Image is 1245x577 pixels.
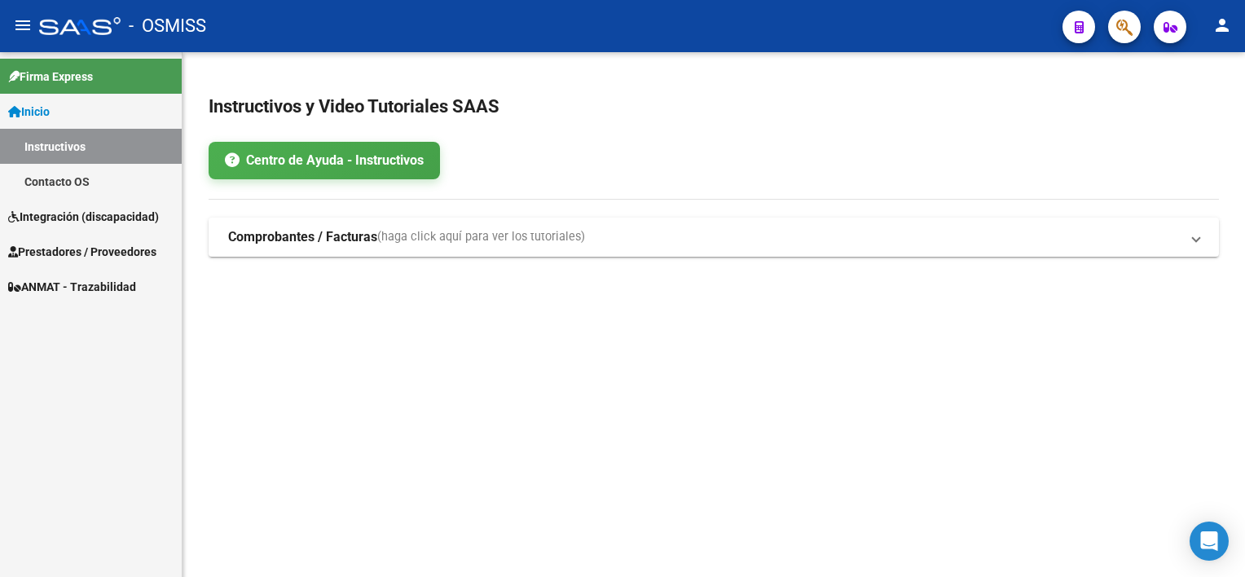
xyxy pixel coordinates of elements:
[209,142,440,179] a: Centro de Ayuda - Instructivos
[8,208,159,226] span: Integración (discapacidad)
[13,15,33,35] mat-icon: menu
[8,68,93,86] span: Firma Express
[377,228,585,246] span: (haga click aquí para ver los tutoriales)
[1190,522,1229,561] div: Open Intercom Messenger
[209,218,1219,257] mat-expansion-panel-header: Comprobantes / Facturas(haga click aquí para ver los tutoriales)
[1212,15,1232,35] mat-icon: person
[228,228,377,246] strong: Comprobantes / Facturas
[209,91,1219,122] h2: Instructivos y Video Tutoriales SAAS
[8,103,50,121] span: Inicio
[8,278,136,296] span: ANMAT - Trazabilidad
[8,243,156,261] span: Prestadores / Proveedores
[129,8,206,44] span: - OSMISS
